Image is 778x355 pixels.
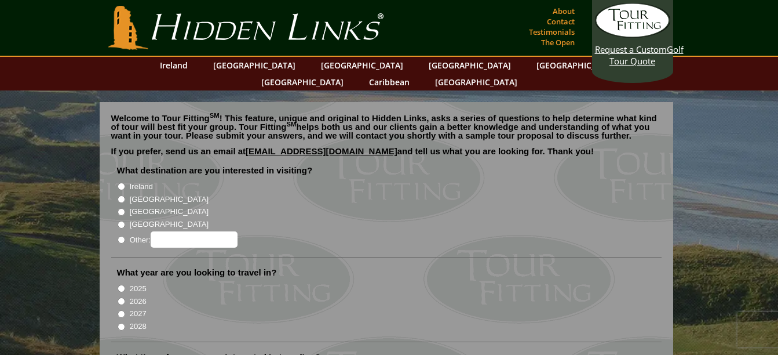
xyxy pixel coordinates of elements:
[538,34,578,50] a: The Open
[363,74,415,90] a: Caribbean
[207,57,301,74] a: [GEOGRAPHIC_DATA]
[526,24,578,40] a: Testimonials
[130,283,147,295] label: 2025
[130,231,238,248] label: Other:
[246,146,397,156] a: [EMAIL_ADDRESS][DOMAIN_NAME]
[544,13,578,30] a: Contact
[117,165,313,176] label: What destination are you interested in visiting?
[154,57,193,74] a: Ireland
[130,308,147,320] label: 2027
[531,57,624,74] a: [GEOGRAPHIC_DATA]
[423,57,517,74] a: [GEOGRAPHIC_DATA]
[130,181,153,193] label: Ireland
[111,114,662,140] p: Welcome to Tour Fitting ! This feature, unique and original to Hidden Links, asks a series of que...
[130,321,147,332] label: 2028
[550,3,578,19] a: About
[595,3,670,67] a: Request a CustomGolf Tour Quote
[130,206,209,218] label: [GEOGRAPHIC_DATA]
[255,74,349,90] a: [GEOGRAPHIC_DATA]
[210,112,220,119] sup: SM
[429,74,523,90] a: [GEOGRAPHIC_DATA]
[151,231,238,248] input: Other:
[130,219,209,230] label: [GEOGRAPHIC_DATA]
[111,147,662,164] p: If you prefer, send us an email at and tell us what you are looking for. Thank you!
[595,44,667,55] span: Request a Custom
[315,57,409,74] a: [GEOGRAPHIC_DATA]
[287,121,297,128] sup: SM
[130,296,147,307] label: 2026
[130,194,209,205] label: [GEOGRAPHIC_DATA]
[117,267,277,278] label: What year are you looking to travel in?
